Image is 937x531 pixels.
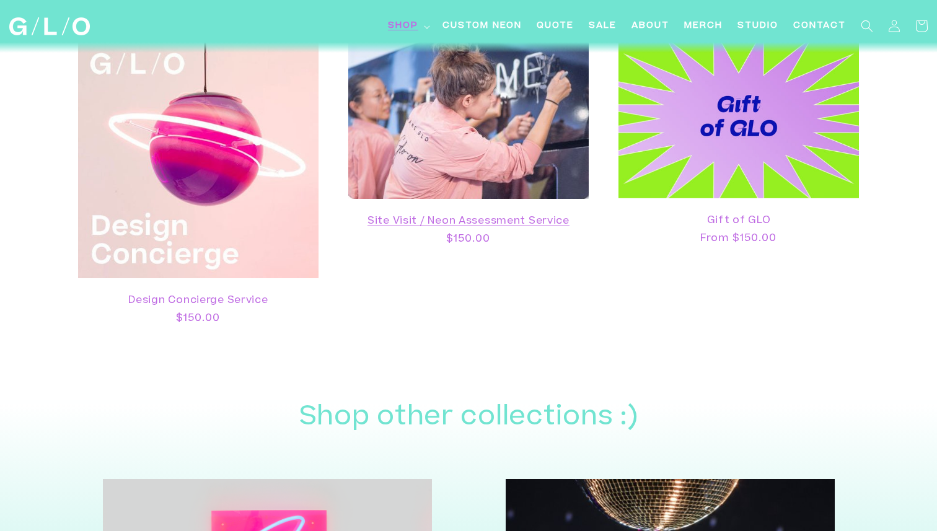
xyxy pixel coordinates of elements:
iframe: Chat Widget [714,358,937,531]
a: Contact [786,12,853,40]
span: Contact [793,20,846,33]
img: GLO Studio [9,17,90,35]
a: GLO Studio [5,13,95,40]
a: Site Visit / Neon Assessment Service [361,216,576,227]
span: About [631,20,669,33]
span: Merch [684,20,723,33]
h3: Shop other collections :) [66,403,871,434]
a: Design Concierge Service [90,295,306,307]
a: Gift of GLO [631,214,847,226]
a: Merch [677,12,730,40]
a: Studio [730,12,786,40]
span: SALE [589,20,617,33]
a: SALE [581,12,624,40]
a: About [624,12,677,40]
span: Studio [737,20,778,33]
summary: Search [853,12,881,40]
span: Quote [537,20,574,33]
a: Quote [529,12,581,40]
a: Custom Neon [435,12,529,40]
span: Custom Neon [442,20,522,33]
span: Shop [388,20,418,33]
summary: Shop [381,12,435,40]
